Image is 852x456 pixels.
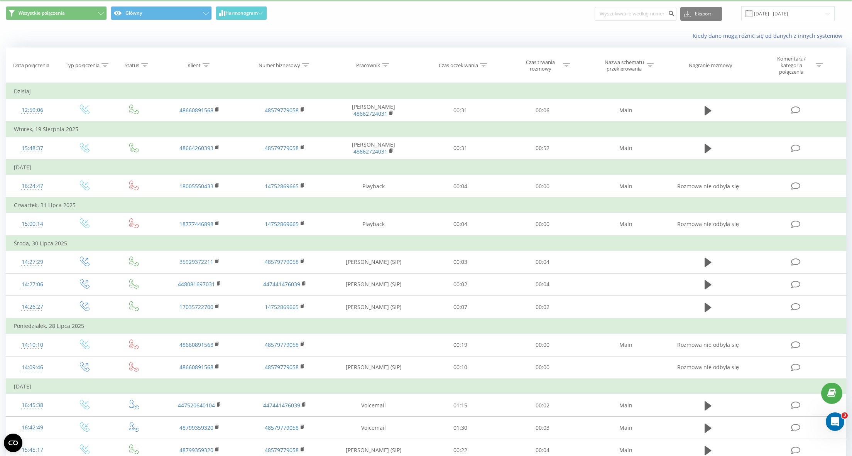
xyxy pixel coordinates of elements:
[179,424,213,431] a: 48799359320
[6,160,846,175] td: [DATE]
[419,334,502,356] td: 00:19
[677,363,739,371] span: Rozmowa nie odbyła się
[501,417,583,439] td: 00:03
[501,213,583,236] td: 00:00
[356,62,380,69] div: Pracownik
[265,424,299,431] a: 48579779058
[6,198,846,213] td: Czwartek, 31 Lipca 2025
[328,99,419,122] td: [PERSON_NAME]
[419,273,502,296] td: 00:02
[826,412,844,431] iframe: Intercom live chat
[603,59,645,72] div: Nazwa schematu przekierowania
[419,213,502,236] td: 00:04
[19,10,65,16] span: Wszystkie połączenia
[259,62,300,69] div: Numer biznesowy
[353,148,387,155] a: 48662724031
[6,122,846,137] td: Wtorek, 19 Sierpnia 2025
[769,56,814,75] div: Komentarz / kategoria połączenia
[677,341,739,348] span: Rozmowa nie odbyła się
[419,296,502,319] td: 00:07
[501,137,583,160] td: 00:52
[125,62,139,69] div: Status
[179,303,213,311] a: 17035722700
[14,338,51,353] div: 14:10:10
[179,182,213,190] a: 18005550433
[501,251,583,273] td: 00:04
[179,220,213,228] a: 18777446898
[419,99,502,122] td: 00:31
[328,394,419,417] td: Voicemail
[419,417,502,439] td: 01:30
[677,182,739,190] span: Rozmowa nie odbyła się
[842,412,848,419] span: 3
[328,417,419,439] td: Voicemail
[14,360,51,375] div: 14:09:46
[6,6,107,20] button: Wszystkie połączenia
[595,7,676,21] input: Wyszukiwanie według numeru
[689,62,732,69] div: Nagranie rozmowy
[328,296,419,319] td: [PERSON_NAME] (SIP)
[439,62,478,69] div: Czas oczekiwania
[583,175,669,198] td: Main
[263,402,300,409] a: 447441476039
[4,434,22,452] button: Open CMP widget
[583,417,669,439] td: Main
[353,110,387,117] a: 48662724031
[520,59,561,72] div: Czas trwania rozmowy
[419,251,502,273] td: 00:03
[14,179,51,194] div: 16:24:47
[501,175,583,198] td: 00:00
[328,251,419,273] td: [PERSON_NAME] (SIP)
[14,255,51,270] div: 14:27:29
[419,137,502,160] td: 00:31
[14,277,51,292] div: 14:27:06
[14,141,51,156] div: 15:48:37
[66,62,100,69] div: Typ połączenia
[328,273,419,296] td: [PERSON_NAME] (SIP)
[179,363,213,371] a: 48660891568
[583,213,669,236] td: Main
[216,6,267,20] button: Harmonogram
[14,299,51,314] div: 14:26:27
[6,84,846,99] td: Dzisiaj
[14,216,51,231] div: 15:00:14
[6,236,846,251] td: Środa, 30 Lipca 2025
[265,144,299,152] a: 48579779058
[265,106,299,114] a: 48579779058
[501,296,583,319] td: 00:02
[501,356,583,379] td: 00:00
[265,341,299,348] a: 48579779058
[14,398,51,413] div: 16:45:38
[501,99,583,122] td: 00:06
[265,363,299,371] a: 48579779058
[263,280,300,288] a: 447441476039
[583,137,669,160] td: Main
[179,446,213,454] a: 48799359320
[6,379,846,394] td: [DATE]
[265,182,299,190] a: 14752869665
[13,62,49,69] div: Data połączenia
[328,356,419,379] td: [PERSON_NAME] (SIP)
[265,258,299,265] a: 48579779058
[680,7,722,21] button: Eksport
[328,137,419,160] td: [PERSON_NAME]
[583,99,669,122] td: Main
[265,303,299,311] a: 14752869665
[14,103,51,118] div: 12:59:06
[14,420,51,435] div: 16:42:49
[419,356,502,379] td: 00:10
[501,394,583,417] td: 00:02
[583,334,669,356] td: Main
[583,394,669,417] td: Main
[225,10,258,16] span: Harmonogram
[265,446,299,454] a: 48579779058
[188,62,201,69] div: Klient
[179,258,213,265] a: 35929372211
[501,273,583,296] td: 00:04
[178,280,215,288] a: 448081697031
[419,175,502,198] td: 00:04
[677,220,739,228] span: Rozmowa nie odbyła się
[265,220,299,228] a: 14752869665
[111,6,212,20] button: Główny
[179,341,213,348] a: 48660891568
